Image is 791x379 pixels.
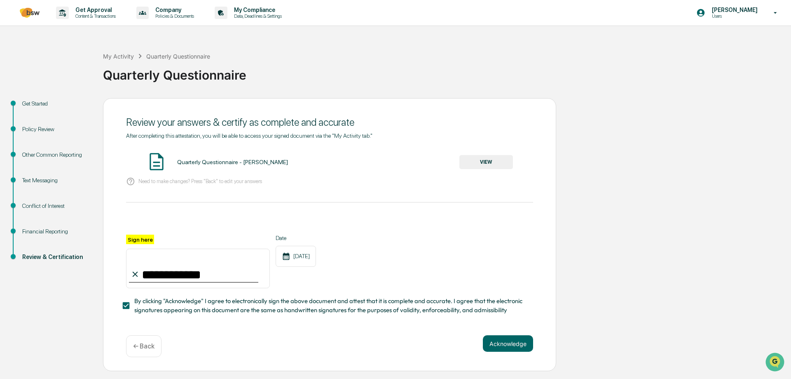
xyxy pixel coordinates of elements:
[133,342,154,350] p: ← Back
[22,99,90,108] div: Get Started
[459,155,513,169] button: VIEW
[705,13,762,19] p: Users
[28,63,135,71] div: Start new chat
[82,140,100,146] span: Pylon
[22,125,90,134] div: Policy Review
[227,13,286,19] p: Data, Deadlines & Settings
[22,151,90,159] div: Other Common Reporting
[28,71,104,78] div: We're available if you need us!
[765,352,787,374] iframe: Open customer support
[69,13,120,19] p: Content & Transactions
[227,7,286,13] p: My Compliance
[103,53,134,60] div: My Activity
[5,101,56,115] a: 🖐️Preclearance
[22,176,90,185] div: Text Messaging
[140,66,150,75] button: Start new chat
[58,139,100,146] a: Powered byPylon
[126,116,533,128] div: Review your answers & certify as complete and accurate
[126,235,154,244] label: Sign here
[134,297,527,315] span: By clicking "Acknowledge" I agree to electronically sign the above document and attest that it is...
[705,7,762,13] p: [PERSON_NAME]
[60,105,66,111] div: 🗄️
[146,53,210,60] div: Quarterly Questionnaire
[103,61,787,82] div: Quarterly Questionnaire
[16,120,52,128] span: Data Lookup
[177,159,288,165] div: Quarterly Questionnaire - [PERSON_NAME]
[22,227,90,236] div: Financial Reporting
[68,104,102,112] span: Attestations
[69,7,120,13] p: Get Approval
[276,235,316,241] label: Date
[138,178,262,184] p: Need to make changes? Press "Back" to edit your answers
[5,116,55,131] a: 🔎Data Lookup
[8,63,23,78] img: 1746055101610-c473b297-6a78-478c-a979-82029cc54cd1
[483,335,533,352] button: Acknowledge
[8,17,150,31] p: How can we help?
[8,105,15,111] div: 🖐️
[146,151,167,172] img: Document Icon
[20,8,40,18] img: logo
[56,101,105,115] a: 🗄️Attestations
[149,13,198,19] p: Policies & Documents
[149,7,198,13] p: Company
[16,104,53,112] span: Preclearance
[126,132,372,139] span: After completing this attestation, you will be able to access your signed document via the "My Ac...
[22,253,90,261] div: Review & Certification
[22,202,90,210] div: Conflict of Interest
[8,120,15,127] div: 🔎
[276,246,316,267] div: [DATE]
